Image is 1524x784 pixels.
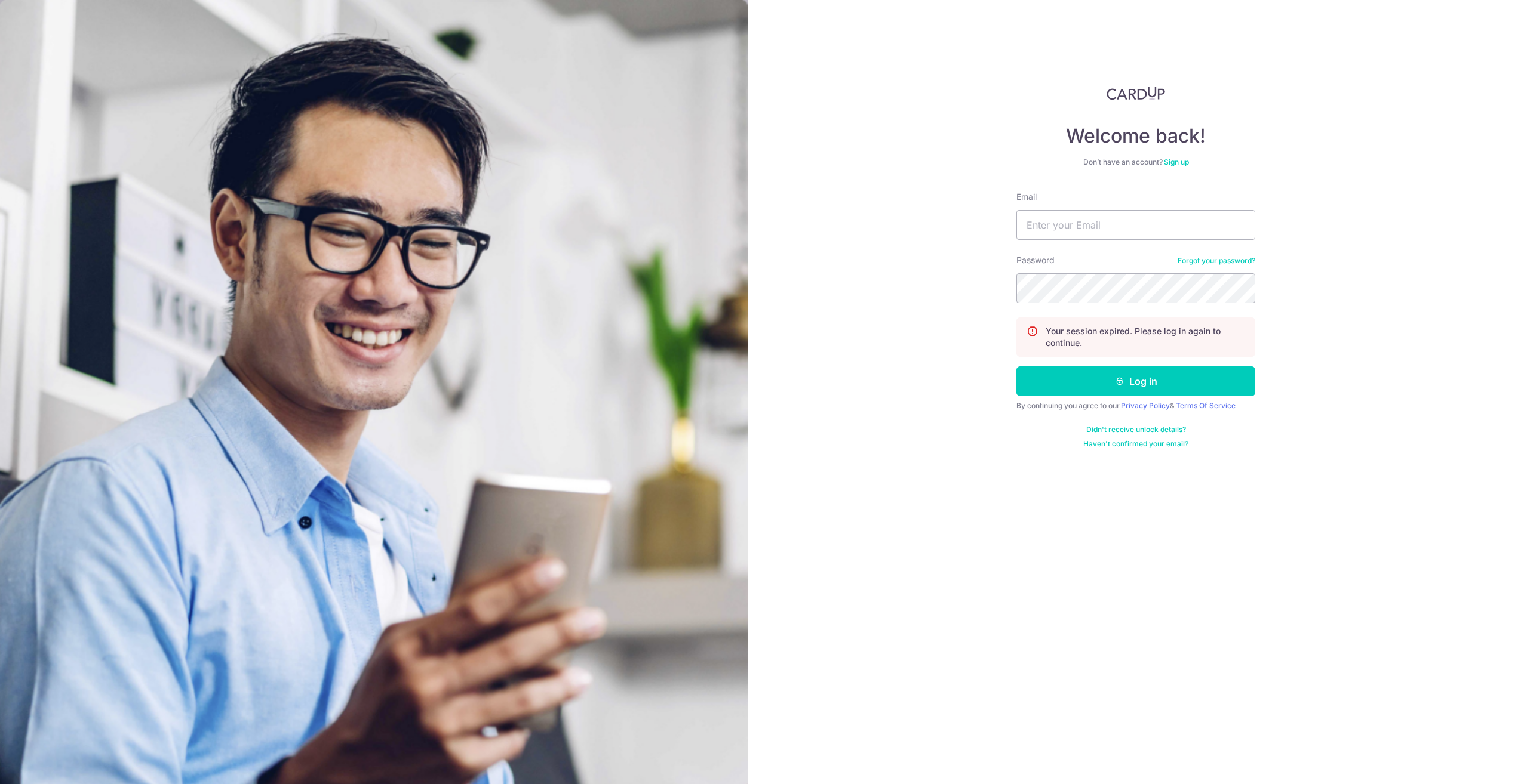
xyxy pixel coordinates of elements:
a: Haven't confirmed your email? [1083,439,1188,449]
a: Forgot your password? [1178,256,1255,266]
img: CardUp Logo [1107,86,1165,100]
a: Sign up [1164,158,1189,166]
div: Don’t have an account? [1016,158,1255,167]
input: Enter your Email [1016,210,1255,240]
div: By continuing you agree to our & [1016,401,1255,410]
a: Didn't receive unlock details? [1086,425,1186,434]
h4: Welcome back! [1016,124,1255,148]
a: Terms Of Service [1176,401,1236,410]
p: Your session expired. Please log in again to continue. [1046,325,1245,349]
button: Log in [1016,366,1255,396]
label: Email [1016,191,1037,203]
a: Privacy Policy [1121,401,1170,410]
label: Password [1016,254,1055,266]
